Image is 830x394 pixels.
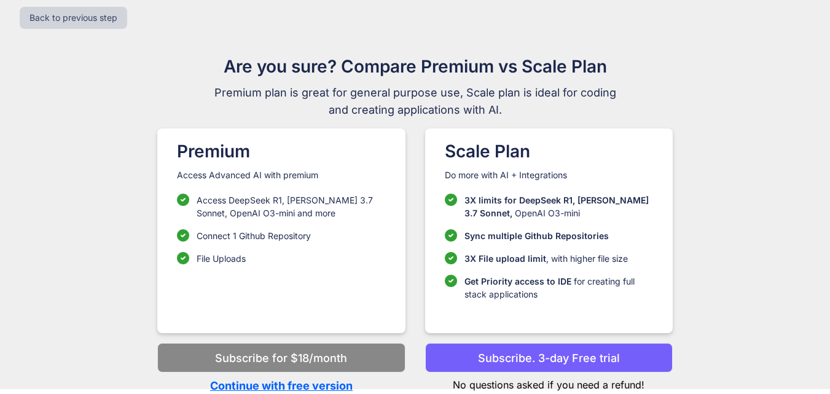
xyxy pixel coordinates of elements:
[425,343,673,372] button: Subscribe. 3-day Free trial
[464,194,653,219] p: OpenAI O3-mini
[157,377,405,394] p: Continue with free version
[445,252,457,264] img: checklist
[177,252,189,264] img: checklist
[177,229,189,242] img: checklist
[157,343,405,372] button: Subscribe for $18/month
[209,53,622,79] h1: Are you sure? Compare Premium vs Scale Plan
[20,7,127,29] button: Back to previous step
[478,350,620,366] p: Subscribe. 3-day Free trial
[445,169,653,181] p: Do more with AI + Integrations
[464,253,546,264] span: 3X File upload limit
[464,275,653,301] p: for creating full stack applications
[445,229,457,242] img: checklist
[464,276,571,286] span: Get Priority access to IDE
[197,252,246,265] p: File Uploads
[197,229,311,242] p: Connect 1 Github Repository
[464,195,649,218] span: 3X limits for DeepSeek R1, [PERSON_NAME] 3.7 Sonnet,
[177,169,385,181] p: Access Advanced AI with premium
[445,194,457,206] img: checklist
[177,194,189,206] img: checklist
[445,275,457,287] img: checklist
[464,252,628,265] p: , with higher file size
[464,229,609,242] p: Sync multiple Github Repositories
[209,84,622,119] span: Premium plan is great for general purpose use, Scale plan is ideal for coding and creating applic...
[177,138,385,164] h1: Premium
[215,350,347,366] p: Subscribe for $18/month
[197,194,385,219] p: Access DeepSeek R1, [PERSON_NAME] 3.7 Sonnet, OpenAI O3-mini and more
[445,138,653,164] h1: Scale Plan
[425,372,673,392] p: No questions asked if you need a refund!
